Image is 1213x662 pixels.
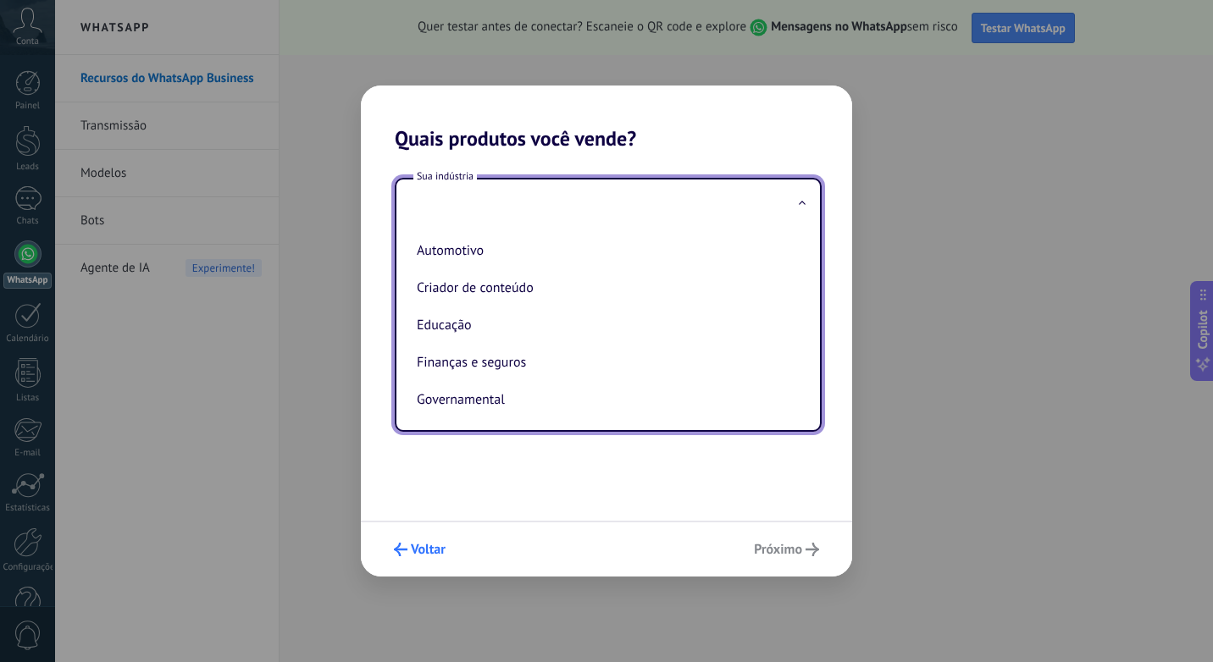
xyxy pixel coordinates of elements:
span: Sua indústria [413,169,477,184]
button: Voltar [386,535,453,564]
li: Manufatura/Indústria [410,418,800,455]
li: Educação [410,306,800,344]
li: Criador de conteúdo [410,269,800,306]
li: Governamental [410,381,800,418]
span: Voltar [411,543,446,555]
h2: Quais produtos você vende? [361,86,852,151]
li: Finanças e seguros [410,344,800,381]
li: Automotivo [410,232,800,269]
